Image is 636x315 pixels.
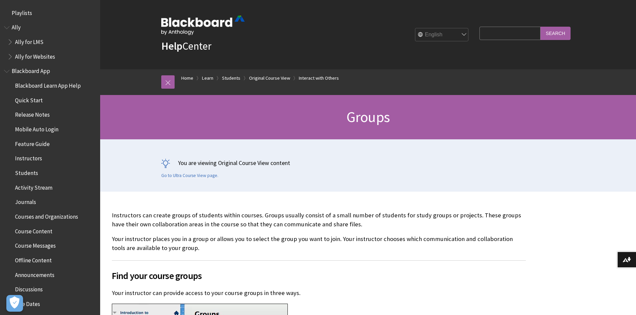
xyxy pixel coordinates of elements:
p: You are viewing Original Course View content [161,159,575,167]
strong: Help [161,39,182,53]
span: Journals [15,197,36,206]
p: Instructors can create groups of students within courses. Groups usually consist of a small numbe... [112,211,526,228]
span: Courses and Organizations [15,211,78,220]
span: Due Dates [15,298,40,307]
span: Activity Stream [15,182,52,191]
span: Course Content [15,226,52,235]
select: Site Language Selector [415,28,469,42]
a: Interact with Others [299,74,339,82]
a: HelpCenter [161,39,211,53]
a: Original Course View [249,74,290,82]
p: Your instructor can provide access to your course groups in three ways. [112,289,526,297]
span: Announcements [15,269,54,278]
span: Blackboard App [12,66,50,75]
span: Blackboard Learn App Help [15,80,81,89]
a: Students [222,74,240,82]
p: Your instructor places you in a group or allows you to select the group you want to join. Your in... [112,235,526,252]
span: Groups [347,108,390,126]
span: Find your course groups [112,269,526,283]
span: Playlists [12,7,32,16]
span: Instructors [15,153,42,162]
span: Feature Guide [15,138,50,147]
button: Open Preferences [6,295,23,312]
span: Ally for Websites [15,51,55,60]
span: Offline Content [15,255,52,264]
img: Blackboard by Anthology [161,16,245,35]
span: Ally for LMS [15,36,43,45]
a: Learn [202,74,213,82]
nav: Book outline for Anthology Ally Help [4,22,96,62]
span: Discussions [15,284,43,293]
a: Go to Ultra Course View page. [161,173,218,179]
nav: Book outline for Playlists [4,7,96,19]
span: Students [15,167,38,176]
span: Mobile Auto Login [15,124,58,133]
span: Release Notes [15,109,50,118]
span: Quick Start [15,95,43,104]
span: Course Messages [15,240,56,249]
a: Home [181,74,193,82]
input: Search [541,27,571,40]
span: Ally [12,22,21,31]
